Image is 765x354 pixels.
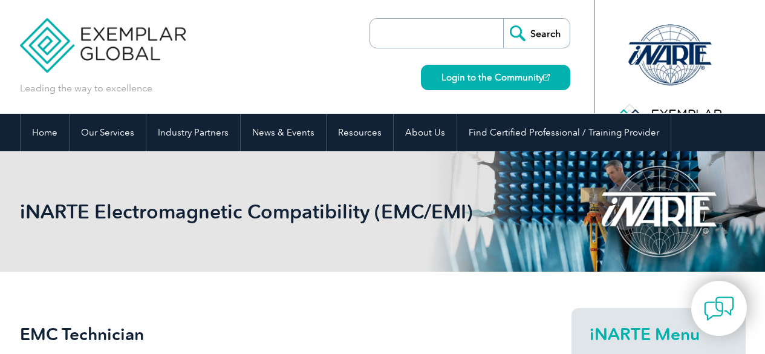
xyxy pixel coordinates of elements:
p: Leading the way to excellence [20,82,152,95]
h1: iNARTE Electromagnetic Compatibility (EMC/EMI) [20,200,484,223]
img: contact-chat.png [704,293,734,324]
h2: iNARTE Menu [590,324,728,344]
img: open_square.png [543,74,550,80]
a: Resources [327,114,393,151]
a: About Us [394,114,457,151]
a: Industry Partners [146,114,240,151]
a: Login to the Community [421,65,570,90]
a: Our Services [70,114,146,151]
a: Find Certified Professional / Training Provider [457,114,671,151]
input: Search [503,19,570,48]
a: Home [21,114,69,151]
a: News & Events [241,114,326,151]
h2: EMC Technician [20,324,528,344]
